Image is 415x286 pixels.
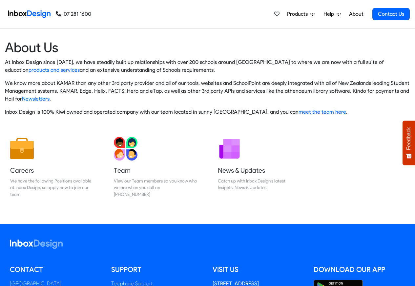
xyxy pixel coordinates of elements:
a: 07 281 1600 [56,10,91,18]
div: Catch up with Inbox Design's latest Insights, News & Updates. [218,178,301,191]
span: Products [287,10,310,18]
div: We have the following Positions available at Inbox Design, so apply now to join our team [10,178,93,198]
span: Help [323,10,337,18]
h5: Team [114,166,197,175]
h5: Visit us [213,265,304,275]
div: View our Team members so you know who we are when you call on [PHONE_NUMBER] [114,178,197,198]
img: 2022_01_13_icon_team.svg [114,137,137,161]
h5: Support [111,265,203,275]
a: Products [284,8,317,21]
a: About [347,8,365,21]
h5: News & Updates [218,166,301,175]
img: 2022_01_12_icon_newsletter.svg [218,137,241,161]
img: logo_inboxdesign_white.svg [10,239,63,249]
p: We know more about KAMAR than any other 3rd party provider and all of our tools, websites and Sch... [5,79,410,103]
a: News & Updates Catch up with Inbox Design's latest Insights, News & Updates. [213,132,306,203]
button: Feedback - Show survey [403,121,415,165]
h5: Contact [10,265,101,275]
a: Newsletters [22,96,50,102]
p: Inbox Design is 100% Kiwi owned and operated company with our team located in sunny [GEOGRAPHIC_D... [5,108,410,116]
a: meet the team here [299,109,346,115]
h5: Download our App [314,265,405,275]
img: 2022_01_13_icon_job.svg [10,137,34,161]
a: Contact Us [372,8,410,20]
heading: About Us [5,39,410,56]
span: Feedback [406,127,412,150]
a: Careers We have the following Positions available at Inbox Design, so apply now to join our team [5,132,99,203]
p: At Inbox Design since [DATE], we have steadily built up relationships with over 200 schools aroun... [5,58,410,74]
a: Team View our Team members so you know who we are when you call on [PHONE_NUMBER] [109,132,202,203]
a: Help [321,8,343,21]
a: products and services [29,67,80,73]
h5: Careers [10,166,93,175]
